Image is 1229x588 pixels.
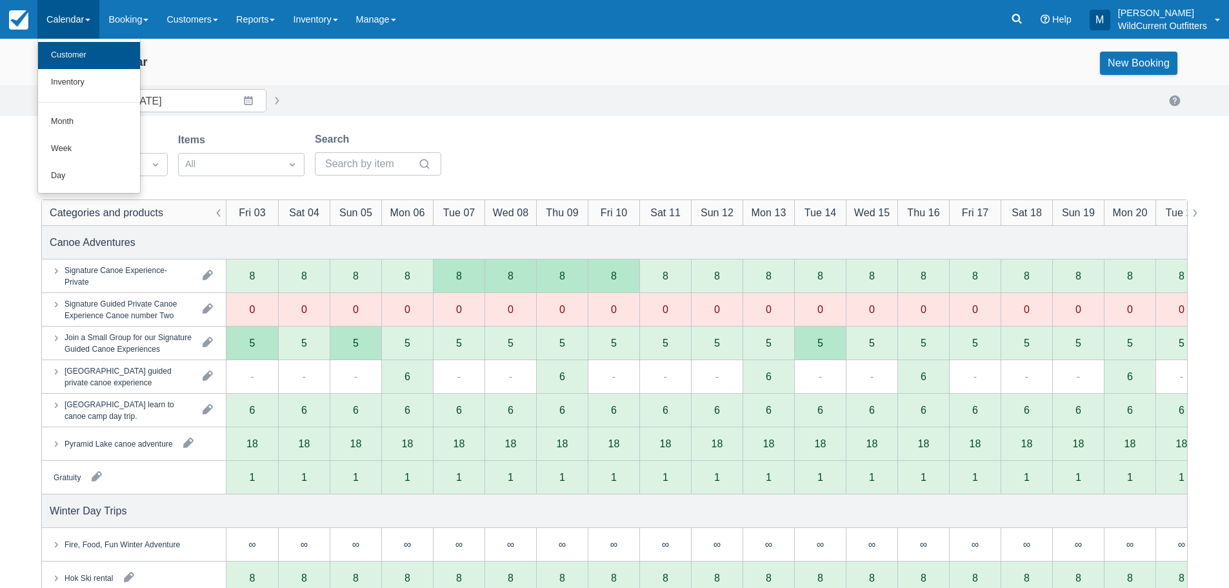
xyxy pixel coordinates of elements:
i: Help [1041,15,1050,24]
div: 1 [611,472,617,482]
div: ∞ [352,539,359,549]
div: 8 [663,270,668,281]
div: 1 [536,461,588,494]
div: 8 [456,573,462,583]
a: Inventory [38,69,140,96]
div: ∞ [248,539,255,549]
div: ∞ [714,539,721,549]
div: 8 [250,270,255,281]
div: 0 [508,304,514,314]
div: 6 [972,405,978,415]
div: Sat 04 [289,205,319,220]
div: 1 [353,472,359,482]
div: 8 [1179,270,1184,281]
a: New Booking [1100,52,1177,75]
div: 0 [1179,304,1184,314]
div: 1 [330,461,381,494]
div: 18 [246,438,258,449]
div: 5 [353,338,359,348]
div: 5 [972,338,978,348]
div: 6 [714,405,720,415]
div: 6 [559,405,565,415]
div: 0 [1024,304,1030,314]
div: 8 [559,270,565,281]
div: 18 [763,438,775,449]
div: 8 [921,270,926,281]
div: 6 [921,405,926,415]
div: Wed 15 [854,205,890,220]
div: 1 [1024,472,1030,482]
div: 8 [714,270,720,281]
label: Search [315,132,354,147]
div: 8 [972,573,978,583]
div: 18 [815,438,826,449]
div: 0 [250,304,255,314]
div: 5 [405,338,410,348]
div: 1 [1179,472,1184,482]
div: 8 [1179,573,1184,583]
div: 5 [1024,338,1030,348]
div: 1 [508,472,514,482]
input: Date [121,89,266,112]
div: 6 [301,405,307,415]
div: Pyramid Lake canoe adventure [65,438,173,449]
div: 8 [766,573,772,583]
div: 5 [456,338,462,348]
div: 8 [301,573,307,583]
div: Sat 18 [1012,205,1042,220]
div: 8 [714,573,720,583]
div: 6 [559,371,565,381]
div: 6 [405,405,410,415]
div: Sun 12 [701,205,734,220]
div: 1 [433,461,485,494]
div: 8 [1127,573,1133,583]
div: 5 [921,338,926,348]
div: 1 [794,461,846,494]
div: 0 [353,304,359,314]
div: 6 [817,405,823,415]
div: - [457,369,461,384]
div: 1 [588,461,639,494]
div: Canoe Adventures [50,234,135,250]
div: 1 [766,472,772,482]
div: Gratuity [54,471,81,483]
div: 6 [508,405,514,415]
div: 18 [660,438,672,449]
div: 8 [817,270,823,281]
div: 1 [663,472,668,482]
div: 1 [1075,472,1081,482]
div: ∞ [1126,539,1134,549]
span: Help [1052,14,1072,25]
div: 0 [663,304,668,314]
div: 18 [505,438,517,449]
div: Mon 13 [752,205,786,220]
div: 6 [1179,405,1184,415]
img: checkfront-main-nav-mini-logo.png [9,10,28,30]
div: Tue 21 [1166,205,1198,220]
div: Sun 05 [339,205,372,220]
div: - [664,369,667,384]
div: 1 [559,472,565,482]
div: Thu 09 [546,205,578,220]
div: 5 [1075,338,1081,348]
a: Week [38,136,140,163]
div: ∞ [920,539,927,549]
div: 6 [250,405,255,415]
div: 1 [972,472,978,482]
div: 1 [1001,461,1052,494]
div: - [354,369,357,384]
div: Mon 06 [390,205,425,220]
div: 1 [1127,472,1133,482]
div: 18 [970,438,981,449]
div: 1 [921,472,926,482]
div: ∞ [817,539,824,549]
div: ∞ [404,539,411,549]
div: Join a Small Group for our Signature Guided Canoe Experiences [65,331,192,354]
div: 1 [226,461,278,494]
div: Sat 11 [650,205,681,220]
div: 6 [405,371,410,381]
div: 5 [559,338,565,348]
div: 8 [611,573,617,583]
div: 0 [921,304,926,314]
div: 6 [456,405,462,415]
